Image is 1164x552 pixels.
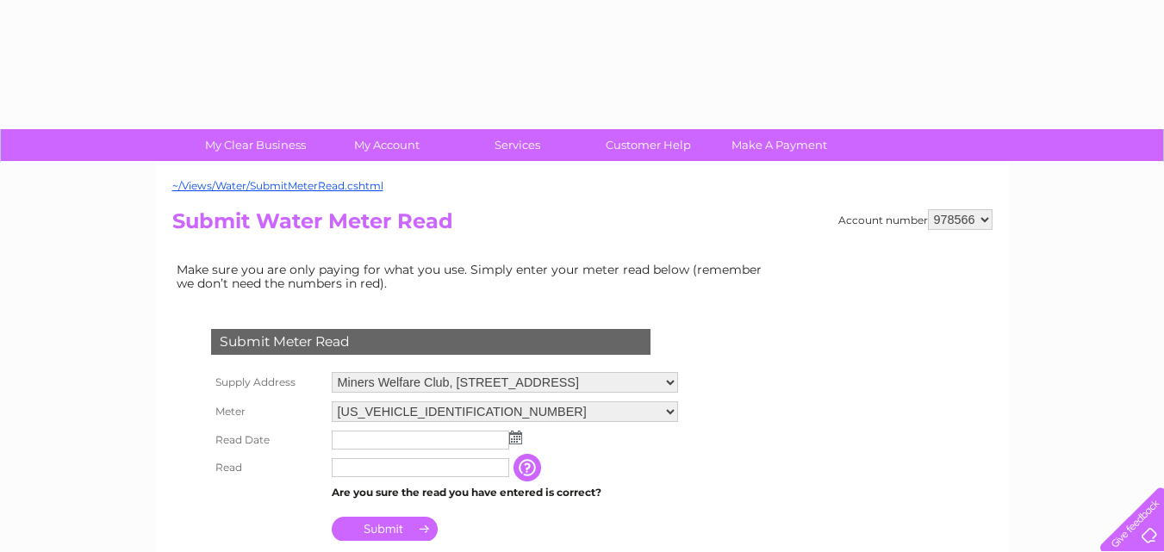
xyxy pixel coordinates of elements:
[315,129,458,161] a: My Account
[446,129,588,161] a: Services
[172,209,993,242] h2: Submit Water Meter Read
[332,517,438,541] input: Submit
[184,129,327,161] a: My Clear Business
[211,329,650,355] div: Submit Meter Read
[207,397,327,426] th: Meter
[172,258,775,295] td: Make sure you are only paying for what you use. Simply enter your meter read below (remember we d...
[514,454,545,481] input: Information
[207,426,327,454] th: Read Date
[577,129,719,161] a: Customer Help
[708,129,850,161] a: Make A Payment
[172,179,383,192] a: ~/Views/Water/SubmitMeterRead.cshtml
[327,481,682,504] td: Are you sure the read you have entered is correct?
[509,431,522,444] img: ...
[207,454,327,481] th: Read
[207,368,327,397] th: Supply Address
[838,209,993,230] div: Account number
